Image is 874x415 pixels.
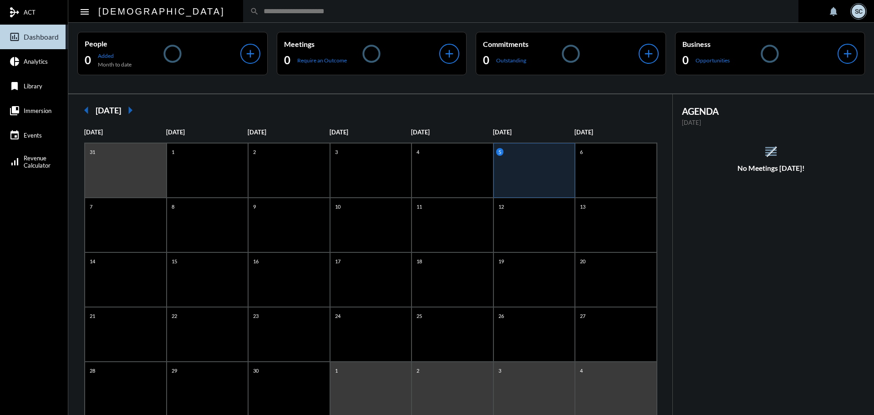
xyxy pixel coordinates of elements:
mat-icon: insert_chart_outlined [9,31,20,42]
p: 30 [251,367,261,374]
p: [DATE] [411,128,493,136]
p: 6 [578,148,585,156]
p: 19 [496,257,506,265]
mat-icon: collections_bookmark [9,105,20,116]
h2: AGENDA [682,106,861,117]
span: Library [24,82,42,90]
p: 13 [578,203,588,210]
p: 23 [251,312,261,320]
p: 20 [578,257,588,265]
p: 21 [87,312,97,320]
p: 1 [333,367,340,374]
span: Analytics [24,58,48,65]
p: [DATE] [84,128,166,136]
p: 7 [87,203,95,210]
p: 4 [414,148,422,156]
mat-icon: notifications [828,6,839,17]
mat-icon: pie_chart [9,56,20,67]
p: 2 [414,367,422,374]
p: 14 [87,257,97,265]
p: 15 [169,257,179,265]
span: Revenue Calculator [24,154,51,169]
span: ACT [24,9,36,16]
div: SC [852,5,865,18]
p: 22 [169,312,179,320]
mat-icon: bookmark [9,81,20,92]
p: [DATE] [682,119,861,126]
p: [DATE] [330,128,412,136]
p: 17 [333,257,343,265]
p: [DATE] [493,128,575,136]
p: 3 [496,367,503,374]
p: 11 [414,203,424,210]
mat-icon: signal_cellular_alt [9,156,20,167]
mat-icon: Side nav toggle icon [79,6,90,17]
p: 5 [496,148,503,156]
mat-icon: event [9,130,20,141]
span: Immersion [24,107,51,114]
p: 27 [578,312,588,320]
p: 10 [333,203,343,210]
p: 12 [496,203,506,210]
p: 1 [169,148,177,156]
p: 26 [496,312,506,320]
p: 29 [169,367,179,374]
mat-icon: reorder [763,144,778,159]
p: 18 [414,257,424,265]
p: 8 [169,203,177,210]
mat-icon: arrow_left [77,101,96,119]
p: [DATE] [248,128,330,136]
p: 25 [414,312,424,320]
h5: No Meetings [DATE]! [673,164,870,172]
p: 31 [87,148,97,156]
p: 28 [87,367,97,374]
p: 16 [251,257,261,265]
p: 2 [251,148,258,156]
p: [DATE] [166,128,248,136]
button: Toggle sidenav [76,2,94,20]
h2: [DATE] [96,105,121,115]
p: 9 [251,203,258,210]
span: Dashboard [24,33,59,41]
mat-icon: arrow_right [121,101,139,119]
p: [DATE] [574,128,656,136]
mat-icon: mediation [9,7,20,18]
p: 4 [578,367,585,374]
span: Events [24,132,42,139]
mat-icon: search [250,7,259,16]
h2: [DEMOGRAPHIC_DATA] [98,4,225,19]
p: 24 [333,312,343,320]
p: 3 [333,148,340,156]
